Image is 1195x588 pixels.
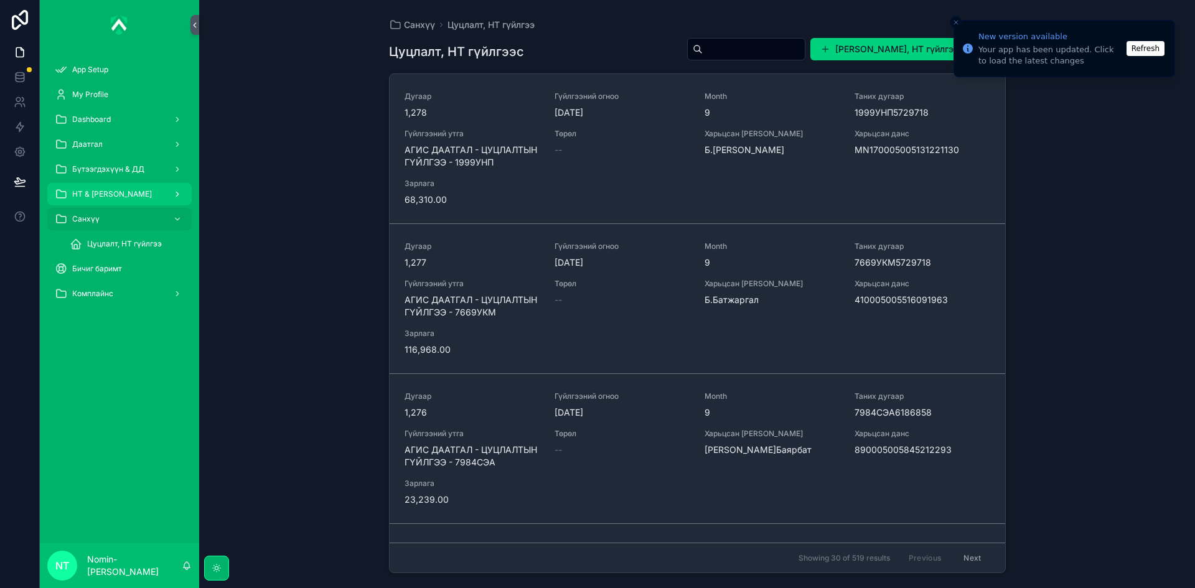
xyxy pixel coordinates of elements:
[705,429,840,439] span: Харьцсан [PERSON_NAME]
[405,179,540,189] span: Зарлага
[405,129,540,139] span: Гүйлгээний утга
[111,15,128,35] img: App logo
[705,129,840,139] span: Харьцсан [PERSON_NAME]
[705,256,840,269] span: 9
[47,183,192,205] a: НТ & [PERSON_NAME]
[405,391,540,401] span: Дугаар
[72,164,144,174] span: Бүтээгдэхүүн & ДД
[855,444,990,456] span: 890005005845212293
[855,241,990,251] span: Таних дугаар
[555,444,562,456] span: --
[555,541,690,551] span: Гүйлгээний огноо
[555,241,690,251] span: Гүйлгээний огноо
[72,90,108,100] span: My Profile
[72,189,152,199] span: НТ & [PERSON_NAME]
[47,258,192,280] a: Бичиг баримт
[405,429,540,439] span: Гүйлгээний утга
[555,279,690,289] span: Төрөл
[705,106,840,119] span: 9
[405,329,540,338] span: Зарлага
[705,406,840,419] span: 9
[47,133,192,156] a: Даатгал
[72,214,100,224] span: Санхүү
[47,158,192,180] a: Бүтээгдэхүүн & ДД
[810,38,1006,60] button: [PERSON_NAME], НТ гүйлгээ оруулах
[555,129,690,139] span: Төрөл
[705,144,840,156] span: Б.[PERSON_NAME]
[390,373,1005,523] a: Дугаар1,276Гүйлгээний огноо[DATE]Month9Таних дугаар7984СЭА6186858Гүйлгээний утгаАГИС ДААТГАЛ - ЦУ...
[705,91,840,101] span: Month
[855,279,990,289] span: Харьцсан данс
[448,19,535,31] a: Цуцлалт, НТ гүйлгээ
[87,239,162,249] span: Цуцлалт, НТ гүйлгээ
[855,91,990,101] span: Таних дугаар
[705,241,840,251] span: Month
[555,429,690,439] span: Төрөл
[405,406,540,419] span: 1,276
[389,19,435,31] a: Санхүү
[555,91,690,101] span: Гүйлгээний огноо
[705,391,840,401] span: Month
[955,548,990,567] button: Next
[72,289,113,299] span: Комплайнс
[405,144,540,169] span: АГИС ДААТГАЛ - ЦУЦЛАЛТЫН ГҮЙЛГЭЭ - 1999УНП
[855,429,990,439] span: Харьцсан данс
[405,194,540,206] span: 68,310.00
[978,44,1123,67] div: Your app has been updated. Click to load the latest changes
[705,294,840,306] span: Б.Батжаргал
[555,256,690,269] span: [DATE]
[389,43,524,60] h1: Цуцлалт, НТ гүйлгээс
[405,91,540,101] span: Дугаар
[40,50,199,321] div: scrollable content
[87,553,182,578] p: Nomin-[PERSON_NAME]
[555,144,562,156] span: --
[72,264,122,274] span: Бичиг баримт
[47,83,192,106] a: My Profile
[978,30,1123,43] div: New version available
[72,65,108,75] span: App Setup
[47,208,192,230] a: Санхүү
[799,553,890,563] span: Showing 30 of 519 results
[390,74,1005,223] a: Дугаар1,278Гүйлгээний огноо[DATE]Month9Таних дугаар1999УНП5729718Гүйлгээний утгаАГИС ДААТГАЛ - ЦУ...
[705,541,840,551] span: Month
[405,256,540,269] span: 1,277
[950,16,962,29] button: Close toast
[555,391,690,401] span: Гүйлгээний огноо
[72,114,111,124] span: Dashboard
[555,294,562,306] span: --
[855,406,990,419] span: 7984СЭА6186858
[47,108,192,131] a: Dashboard
[47,282,192,305] a: Комплайнс
[47,58,192,81] a: App Setup
[855,256,990,269] span: 7669УКМ5729718
[855,294,990,306] span: 410005005516091963
[55,558,69,573] span: NT
[405,541,540,551] span: Дугаар
[404,19,435,31] span: Санхүү
[855,541,990,551] span: Таних дугаар
[555,106,690,119] span: [DATE]
[855,144,990,156] span: MN170005005131221130
[555,406,690,419] span: [DATE]
[62,233,192,255] a: Цуцлалт, НТ гүйлгээ
[855,106,990,119] span: 1999УНП5729718
[705,444,840,456] span: [PERSON_NAME]Баярбат
[405,343,540,356] span: 116,968.00
[705,279,840,289] span: Харьцсан [PERSON_NAME]
[72,139,103,149] span: Даатгал
[405,478,540,488] span: Зарлага
[405,294,540,319] span: АГИС ДААТГАЛ - ЦУЦЛАЛТЫН ГҮЙЛГЭЭ - 7669УКМ
[405,279,540,289] span: Гүйлгээний утга
[855,391,990,401] span: Таних дугаар
[1127,41,1165,56] button: Refresh
[405,493,540,506] span: 23,239.00
[855,129,990,139] span: Харьцсан данс
[405,241,540,251] span: Дугаар
[405,106,540,119] span: 1,278
[390,223,1005,373] a: Дугаар1,277Гүйлгээний огноо[DATE]Month9Таних дугаар7669УКМ5729718Гүйлгээний утгаАГИС ДААТГАЛ - ЦУ...
[405,444,540,469] span: АГИС ДААТГАЛ - ЦУЦЛАЛТЫН ГҮЙЛГЭЭ - 7984СЭА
